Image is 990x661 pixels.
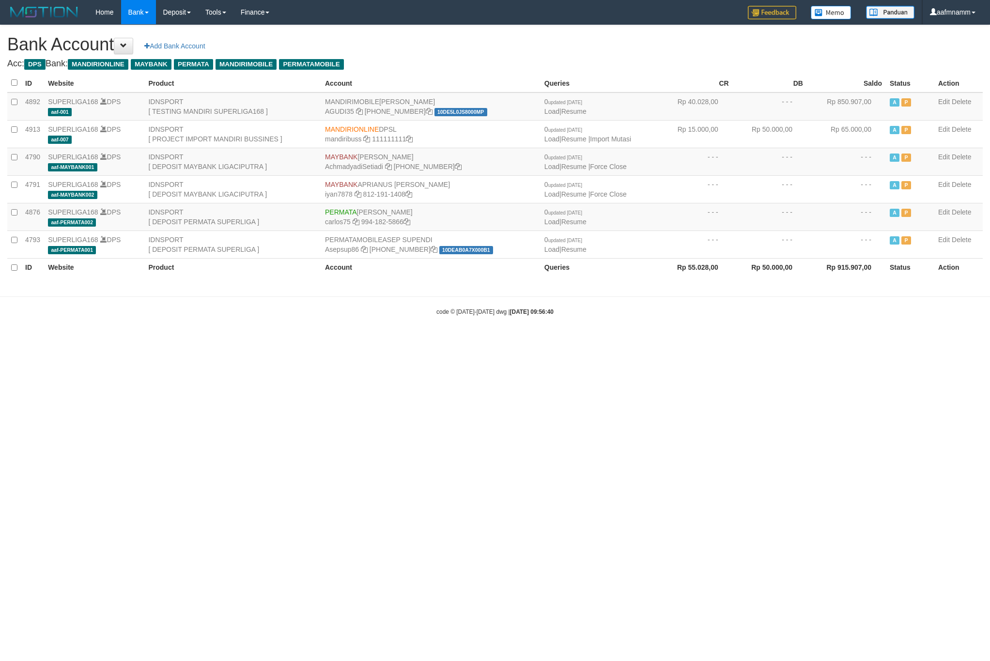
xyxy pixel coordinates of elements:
span: Paused [901,126,911,134]
td: - - - [733,175,807,203]
span: | | [544,181,627,198]
span: Paused [901,209,911,217]
td: - - - [807,203,886,231]
strong: [DATE] 09:56:40 [510,308,554,315]
a: Delete [952,98,971,106]
td: DPS [44,92,144,121]
span: Paused [901,154,911,162]
span: updated [DATE] [548,238,582,243]
img: panduan.png [866,6,914,19]
span: 0 [544,208,582,216]
th: Account [321,258,541,277]
a: Resume [561,108,587,115]
a: carlos75 [325,218,351,226]
td: - - - [807,175,886,203]
span: Active [890,181,899,189]
span: | [544,236,587,253]
span: 0 [544,125,582,133]
span: | | [544,153,627,170]
a: Edit [938,181,950,188]
a: Delete [952,125,971,133]
th: Saldo [807,74,886,92]
a: mandiribuss [325,135,361,143]
a: Edit [938,236,950,244]
a: AchmadyadiSetiadi [325,163,383,170]
span: 10DE5L0JS8000MP [434,108,487,116]
a: SUPERLIGA168 [48,236,98,244]
span: 0 [544,236,582,244]
td: - - - [807,231,886,258]
a: Edit [938,208,950,216]
td: 4791 [21,175,44,203]
td: DPS [44,175,144,203]
span: aaf-PERMATA001 [48,246,96,254]
span: Paused [901,236,911,245]
a: Resume [561,163,587,170]
td: 4790 [21,148,44,175]
th: Action [934,74,983,92]
td: Rp 65.000,00 [807,120,886,148]
span: PERMATAMOBILE [325,236,383,244]
td: [PERSON_NAME] [PHONE_NUMBER] [321,148,541,175]
a: Edit [938,153,950,161]
th: Rp 50.000,00 [733,258,807,277]
th: ID [21,74,44,92]
th: Account [321,74,541,92]
span: MAYBANK [325,153,357,161]
td: ASEP SUPENDI [PHONE_NUMBER] [321,231,541,258]
span: updated [DATE] [548,183,582,188]
a: Resume [561,246,587,253]
td: IDNSPORT [ DEPOSIT PERMATA SUPERLIGA ] [144,203,321,231]
td: DPSL 111111111 [321,120,541,148]
h1: Bank Account [7,35,983,54]
td: Rp 850.907,00 [807,92,886,121]
th: Rp 915.907,00 [807,258,886,277]
td: DPS [44,203,144,231]
span: MANDIRIMOBILE [325,98,379,106]
a: Load [544,246,559,253]
span: 0 [544,98,582,106]
td: DPS [44,120,144,148]
span: Paused [901,98,911,107]
a: Resume [561,190,587,198]
td: - - - [658,148,732,175]
img: MOTION_logo.png [7,5,81,19]
td: IDNSPORT [ DEPOSIT MAYBANK LIGACIPUTRA ] [144,148,321,175]
td: - - - [807,148,886,175]
span: MANDIRIONLINE [325,125,379,133]
th: Website [44,74,144,92]
span: aaf-PERMATA002 [48,218,96,227]
a: Load [544,108,559,115]
span: PERMATA [174,59,213,70]
th: Rp 55.028,00 [658,258,732,277]
span: PERMATA [325,208,357,216]
span: 0 [544,181,582,188]
span: updated [DATE] [548,210,582,215]
span: MANDIRIMOBILE [216,59,277,70]
th: Product [144,258,321,277]
span: aaf-MAYBANK001 [48,163,97,171]
td: DPS [44,148,144,175]
td: - - - [658,231,732,258]
td: Rp 15.000,00 [658,120,732,148]
th: Status [886,74,934,92]
th: ID [21,258,44,277]
span: Active [890,236,899,245]
a: SUPERLIGA168 [48,181,98,188]
th: DB [733,74,807,92]
a: Load [544,190,559,198]
span: MANDIRIONLINE [68,59,128,70]
td: - - - [733,231,807,258]
a: Force Close [590,190,626,198]
a: SUPERLIGA168 [48,153,98,161]
a: Load [544,218,559,226]
a: Force Close [590,163,626,170]
th: Queries [541,258,659,277]
a: Add Bank Account [138,38,211,54]
td: IDNSPORT [ TESTING MANDIRI SUPERLIGA168 ] [144,92,321,121]
td: IDNSPORT [ DEPOSIT PERMATA SUPERLIGA ] [144,231,321,258]
a: Delete [952,236,971,244]
td: IDNSPORT [ DEPOSIT MAYBANK LIGACIPUTRA ] [144,175,321,203]
span: DPS [24,59,46,70]
h4: Acc: Bank: [7,59,983,69]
